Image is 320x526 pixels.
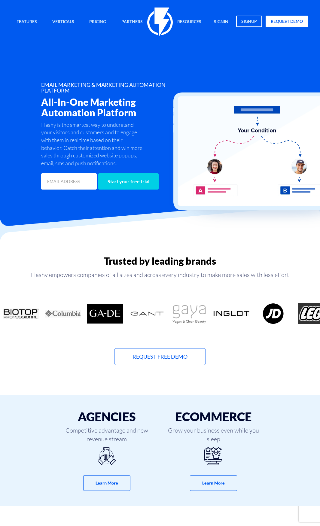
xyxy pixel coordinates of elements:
[266,16,308,27] a: request demo
[85,16,111,29] a: Pricing
[165,395,262,506] a: eCommerce Grow your business even while you sleep Learn More
[41,82,180,94] h1: EMAIL MARKETING & MARKETING AUTOMATION PLATFORM
[236,16,262,27] a: signup
[42,303,84,324] div: 3 / 18
[168,303,210,324] div: 6 / 18
[58,395,156,506] a: Agencies Competitive advantage and new revenue stream Learn More
[58,426,156,443] span: Competitive advantage and new revenue stream
[48,16,79,29] a: Verticals
[210,303,252,324] div: 7 / 18
[114,348,206,365] a: Request Free Demo
[41,121,143,167] p: Flashy is the smartest way to understand your visitors and customers and to engage with them in r...
[41,173,97,190] input: EMAIL ADDRESS
[190,475,237,491] button: Learn More
[58,410,156,423] h3: Agencies
[98,173,159,190] input: Start your free trial
[83,475,130,491] button: Learn More
[173,16,206,29] a: Resources
[84,303,126,324] div: 4 / 18
[12,16,41,29] a: Features
[165,426,262,443] span: Grow your business even while you sleep
[252,303,294,324] div: 8 / 18
[126,303,168,324] div: 5 / 18
[165,410,262,423] h3: eCommerce
[117,16,147,29] a: Partners
[41,97,180,118] h2: All-In-One Marketing Automation Platform
[209,16,233,29] a: signin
